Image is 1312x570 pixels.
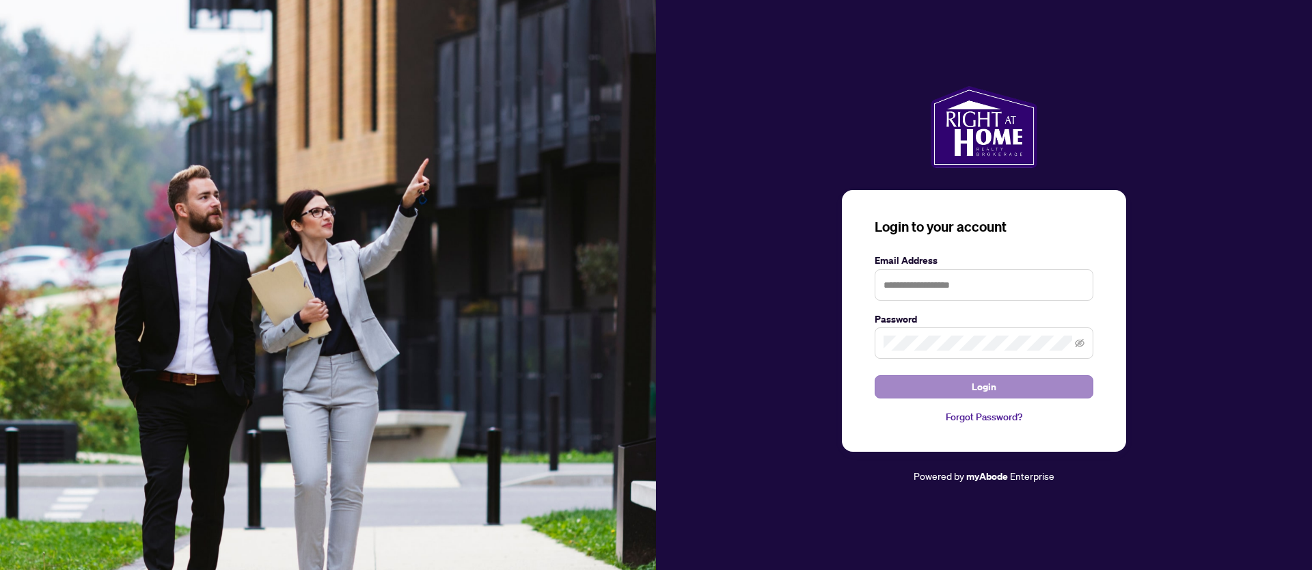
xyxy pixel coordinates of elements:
label: Email Address [875,253,1093,268]
span: Powered by [914,470,964,482]
img: ma-logo [931,86,1037,168]
span: Enterprise [1010,470,1054,482]
h3: Login to your account [875,217,1093,236]
label: Password [875,312,1093,327]
a: myAbode [966,469,1008,484]
a: Forgot Password? [875,409,1093,424]
span: eye-invisible [1075,338,1084,348]
button: Login [875,375,1093,398]
span: Login [972,376,996,398]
